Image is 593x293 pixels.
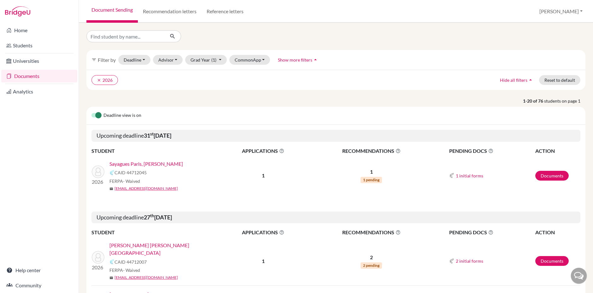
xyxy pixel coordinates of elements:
[5,6,30,16] img: Bridge-U
[495,75,539,85] button: Hide all filtersarrow_drop_up
[455,172,484,179] button: 1 initial forms
[91,147,218,155] th: STUDENT
[1,279,77,292] a: Community
[103,112,141,119] span: Deadline view is on
[109,276,113,280] span: mail
[211,57,216,63] span: (1)
[537,5,585,17] button: [PERSON_NAME]
[535,147,580,155] th: ACTION
[523,98,544,104] strong: 1-20 of 76
[218,229,308,236] span: APPLICATIONS
[144,214,172,221] b: 27 [DATE]
[449,173,454,178] img: Common App logo
[118,55,150,65] button: Deadline
[114,259,147,265] span: CAID 44712007
[309,254,434,261] p: 2
[92,178,104,186] p: 2026
[229,55,270,65] button: CommonApp
[1,39,77,52] a: Students
[535,228,580,236] th: ACTION
[109,267,140,273] span: FERPA
[527,77,534,83] i: arrow_drop_up
[1,264,77,277] a: Help center
[309,168,434,176] p: 1
[92,264,104,271] p: 2026
[91,75,118,85] button: clear2026
[92,165,104,178] img: Sayagues Paris, Isabella
[535,256,569,266] a: Documents
[218,147,308,155] span: APPLICATIONS
[114,275,178,280] a: [EMAIL_ADDRESS][DOMAIN_NAME]
[262,172,265,178] b: 1
[539,75,580,85] button: Reset to default
[1,24,77,37] a: Home
[86,30,165,42] input: Find student by name...
[123,178,140,184] span: - Waived
[309,147,434,155] span: RECOMMENDATIONS
[262,258,265,264] b: 1
[1,55,77,67] a: Universities
[91,212,580,224] h5: Upcoming deadline
[544,98,585,104] span: students on page 1
[91,57,97,62] i: filter_list
[1,70,77,82] a: Documents
[535,171,569,181] a: Documents
[312,57,319,63] i: arrow_drop_up
[109,187,113,191] span: mail
[309,229,434,236] span: RECOMMENDATIONS
[109,178,140,184] span: FERPA
[123,267,140,273] span: - Waived
[500,77,527,83] span: Hide all filters
[150,213,154,218] sup: th
[150,131,154,136] sup: st
[449,147,535,155] span: PENDING DOCS
[109,242,222,257] a: [PERSON_NAME] [PERSON_NAME][GEOGRAPHIC_DATA]
[449,229,535,236] span: PENDING DOCS
[1,85,77,98] a: Analytics
[91,228,218,236] th: STUDENT
[109,170,114,175] img: Common App logo
[114,169,147,176] span: CAID 44712045
[153,55,183,65] button: Advisor
[91,130,580,142] h5: Upcoming deadline
[92,251,104,264] img: Castro Montvelisky, Sofía
[273,55,324,65] button: Show more filtersarrow_drop_up
[144,132,171,139] b: 31 [DATE]
[97,78,101,82] i: clear
[185,55,227,65] button: Grad Year(1)
[109,160,183,168] a: Sayagues Paris, [PERSON_NAME]
[278,57,312,63] span: Show more filters
[114,186,178,191] a: [EMAIL_ADDRESS][DOMAIN_NAME]
[455,257,484,265] button: 2 initial forms
[109,259,114,264] img: Common App logo
[449,259,454,264] img: Common App logo
[98,57,116,63] span: Filter by
[361,262,382,269] span: 2 pending
[361,177,382,183] span: 1 pending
